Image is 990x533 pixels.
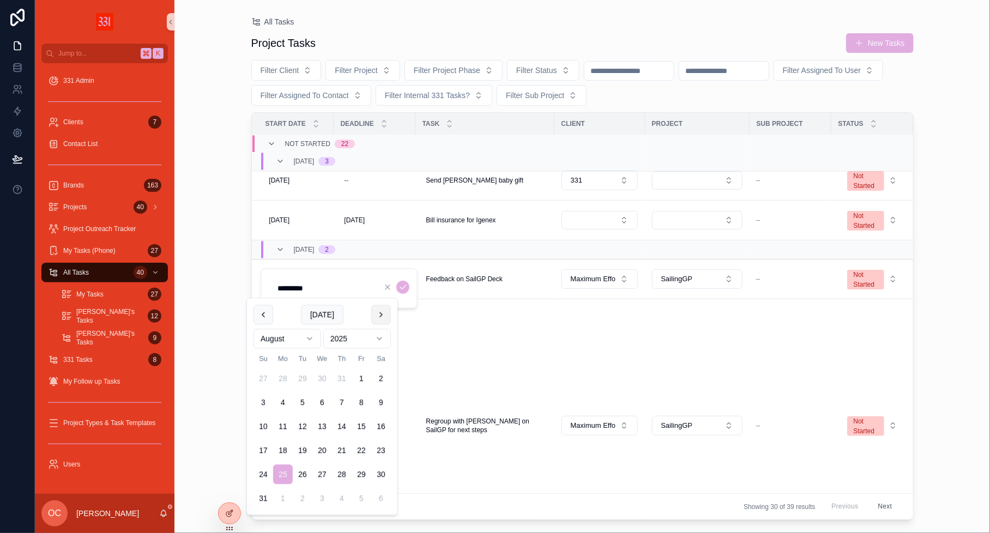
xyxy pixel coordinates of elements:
[426,275,503,283] span: Feedback on SailGP Deck
[854,416,878,436] div: Not Started
[63,181,84,190] span: Brands
[265,211,327,229] a: [DATE]
[325,158,329,166] div: 3
[651,210,743,230] a: Select Button
[332,369,352,389] button: Thursday, July 31st, 2025
[251,60,322,81] button: Select Button
[312,417,332,437] button: Wednesday, August 13th, 2025
[41,372,168,391] a: My Follow up Tasks
[414,65,480,76] span: Filter Project Phase
[571,421,615,431] span: Maximum Effort
[562,211,638,229] button: Select Button
[422,413,548,439] a: Regroup with [PERSON_NAME] on SailGP for next steps
[312,369,332,389] button: Wednesday, July 30th, 2025
[345,176,349,185] div: --
[561,170,638,191] a: Select Button
[744,502,815,511] span: Showing 30 of 39 results
[345,216,365,225] span: [DATE]
[63,460,80,469] span: Users
[144,179,161,192] div: 163
[497,85,587,106] button: Select Button
[422,270,548,288] a: Feedback on SailGP Deck
[41,71,168,90] a: 331 Admin
[273,465,293,484] button: Monday, August 25th, 2025, selected
[264,16,294,27] span: All Tasks
[63,355,93,364] span: 331 Tasks
[293,489,312,508] button: Tuesday, September 2nd, 2025
[332,465,352,484] button: Thursday, August 28th, 2025
[562,416,638,435] button: Select Button
[148,353,161,366] div: 8
[340,172,409,189] a: --
[63,118,83,126] span: Clients
[385,90,470,101] span: Filter Internal 331 Tasks?
[854,171,878,191] div: Not Started
[48,507,61,520] span: OC
[293,353,312,365] th: Tuesday
[571,175,583,185] span: 331
[332,441,352,461] button: Thursday, August 21st, 2025
[562,171,638,190] button: Select Button
[352,465,371,484] button: Friday, August 29th, 2025
[332,353,352,365] th: Thursday
[265,172,327,189] a: [DATE]
[838,205,907,235] a: Select Button
[341,119,374,128] span: Deadline
[757,119,803,128] span: Sub Project
[293,465,312,484] button: Tuesday, August 26th, 2025
[516,65,557,76] span: Filter Status
[846,33,913,53] a: New Tasks
[838,165,907,196] a: Select Button
[63,377,120,386] span: My Follow up Tasks
[652,119,683,128] span: Project
[838,410,907,441] a: Select Button
[371,489,391,508] button: Saturday, September 6th, 2025
[562,119,585,128] span: Client
[561,269,638,289] a: Select Button
[63,203,87,211] span: Projects
[652,211,742,229] button: Select Button
[41,219,168,239] a: Project Outreach Tracker
[58,49,136,58] span: Jump to...
[352,489,371,508] button: Friday, September 5th, 2025
[506,90,564,101] span: Filter Sub Project
[148,116,161,129] div: 7
[273,393,293,413] button: Monday, August 4th, 2025
[652,416,742,435] button: Select Button
[273,489,293,508] button: Monday, September 1st, 2025
[63,76,94,85] span: 331 Admin
[261,90,349,101] span: Filter Assigned To Contact
[871,498,900,515] button: Next
[76,329,144,347] span: [PERSON_NAME]'s Tasks
[269,216,290,225] span: [DATE]
[41,350,168,370] a: 331 Tasks8
[332,393,352,413] button: Thursday, August 7th, 2025
[561,210,638,230] a: Select Button
[376,85,492,106] button: Select Button
[312,353,332,365] th: Wednesday
[41,134,168,154] a: Contact List
[76,508,139,519] p: [PERSON_NAME]
[507,60,579,81] button: Select Button
[134,201,147,214] div: 40
[253,489,273,508] button: Sunday, August 31st, 2025
[253,353,273,365] th: Sunday
[76,290,104,299] span: My Tasks
[55,306,168,326] a: [PERSON_NAME]'s Tasks12
[371,441,391,461] button: Saturday, August 23rd, 2025
[76,307,143,325] span: [PERSON_NAME]'s Tasks
[783,65,861,76] span: Filter Assigned To User
[265,119,306,128] span: Start Date
[352,369,371,389] button: Friday, August 1st, 2025
[371,393,391,413] button: Saturday, August 9th, 2025
[561,415,638,436] a: Select Button
[41,455,168,474] a: Users
[422,172,548,189] a: Send [PERSON_NAME] baby gift
[422,211,548,229] a: Bill insurance for Igenex
[332,489,352,508] button: Today, Thursday, September 4th, 2025
[651,269,743,289] a: Select Button
[405,60,503,81] button: Select Button
[332,417,352,437] button: Thursday, August 14th, 2025
[273,441,293,461] button: Monday, August 18th, 2025
[652,171,742,190] button: Select Button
